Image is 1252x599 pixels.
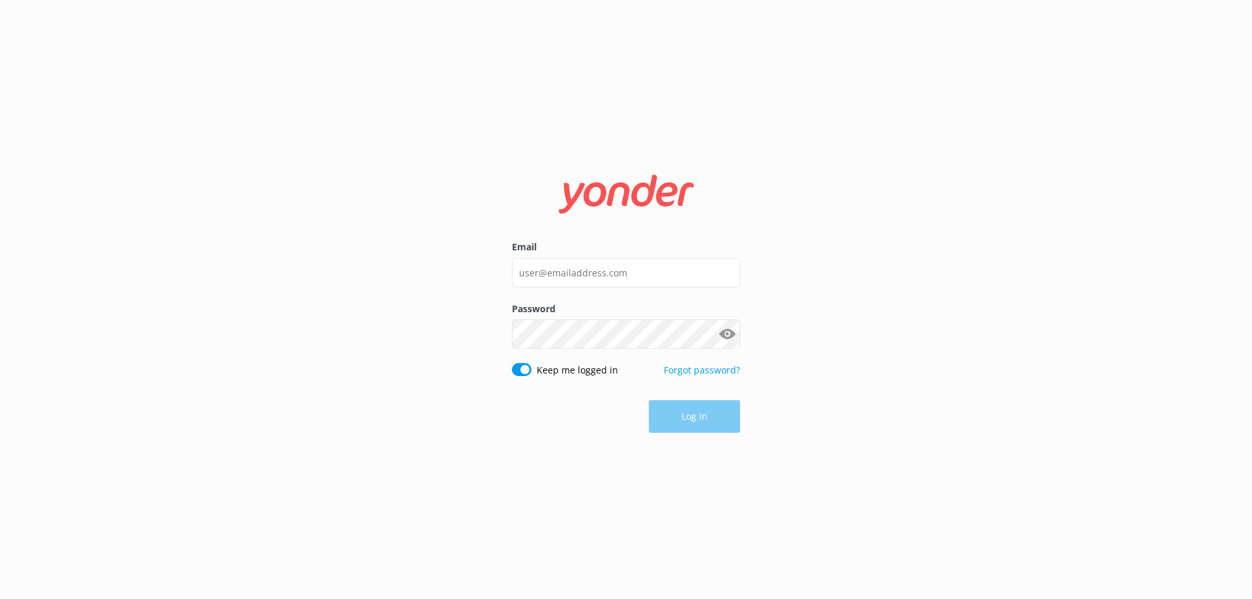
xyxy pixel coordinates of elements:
a: Forgot password? [664,364,740,376]
label: Email [512,240,740,254]
label: Keep me logged in [537,363,618,377]
button: Show password [714,321,740,347]
input: user@emailaddress.com [512,258,740,287]
label: Password [512,302,740,316]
